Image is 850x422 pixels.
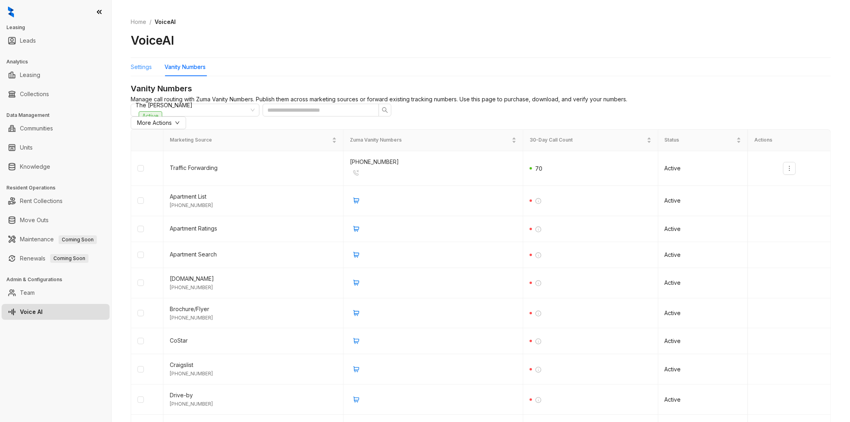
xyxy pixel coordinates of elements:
div: [PHONE_NUMBER] [350,158,516,166]
a: Home [129,18,148,26]
span: Active [665,280,681,286]
span: down [175,120,180,125]
div: [DOMAIN_NAME] [170,274,336,283]
li: Collections [2,86,110,102]
div: CoStar [170,336,336,345]
span: Active [665,226,681,232]
li: Leads [2,33,110,49]
img: logo [8,6,14,18]
span: Active [665,198,681,203]
h3: Leasing [6,24,111,31]
div: [PHONE_NUMBER] [170,314,336,322]
a: RenewalsComing Soon [20,250,88,266]
div: 70 [530,164,542,173]
span: search [382,107,388,113]
span: The [PERSON_NAME] [135,102,192,108]
a: Rent Collections [20,193,63,209]
div: Manage call routing with Zuma Vanity Numbers. Publish them across marketing sources or forward ex... [131,95,831,104]
th: Zuma Vanity Numbers [344,130,523,151]
span: Active [139,111,162,121]
a: Leasing [20,67,40,83]
div: Apartment List [170,192,336,201]
div: [PHONE_NUMBER] [170,370,336,378]
h3: Resident Operations [6,184,111,191]
a: Team [20,285,35,301]
li: Communities [2,120,110,136]
li: / [149,18,151,26]
span: Active [665,252,681,258]
div: [PHONE_NUMBER] [170,202,336,209]
span: VoiceAI [155,18,176,25]
div: Brochure/Flyer [170,305,336,314]
h2: VoiceAI [131,33,174,48]
div: Settings [131,63,152,71]
li: Renewals [2,250,110,266]
th: Actions [748,130,831,151]
h3: Admin & Configurations [6,276,111,283]
li: Voice AI [2,304,110,320]
li: Maintenance [2,231,110,247]
span: more [786,165,793,172]
span: Active [665,367,681,372]
li: Knowledge [2,159,110,175]
span: Zuma Vanity Numbers [350,136,510,144]
th: 30-Day Call Count [523,130,658,151]
div: Apartment Search [170,250,336,259]
button: More Actionsdown [131,116,186,129]
li: Units [2,140,110,156]
li: Leasing [2,67,110,83]
a: Leads [20,33,36,49]
a: Move Outs [20,212,49,228]
th: Marketing Source [163,130,343,151]
div: [PHONE_NUMBER] [170,400,336,408]
a: Knowledge [20,159,50,175]
a: Voice AI [20,304,43,320]
div: Traffic Forwarding [170,164,336,172]
span: Active [665,338,681,344]
li: Move Outs [2,212,110,228]
div: Craigslist [170,361,336,369]
div: [PHONE_NUMBER] [170,284,336,292]
span: Marketing Source [170,136,330,144]
span: Coming Soon [59,235,97,244]
li: Team [2,285,110,301]
a: Collections [20,86,49,102]
span: Coming Soon [50,254,88,263]
div: Apartment Ratings [170,224,336,233]
span: 30-Day Call Count [530,136,645,144]
span: Active [665,310,681,316]
h3: Data Management [6,112,111,119]
span: Active [665,166,681,171]
div: Drive-by [170,391,336,400]
div: Vanity Numbers [165,63,206,71]
span: Status [665,136,735,144]
a: Units [20,140,33,156]
div: Vanity Numbers [131,83,831,95]
span: Active [665,397,681,402]
h3: Analytics [6,58,111,65]
a: Communities [20,120,53,136]
li: Rent Collections [2,193,110,209]
span: More Actions [137,118,172,127]
th: Status [658,130,748,151]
